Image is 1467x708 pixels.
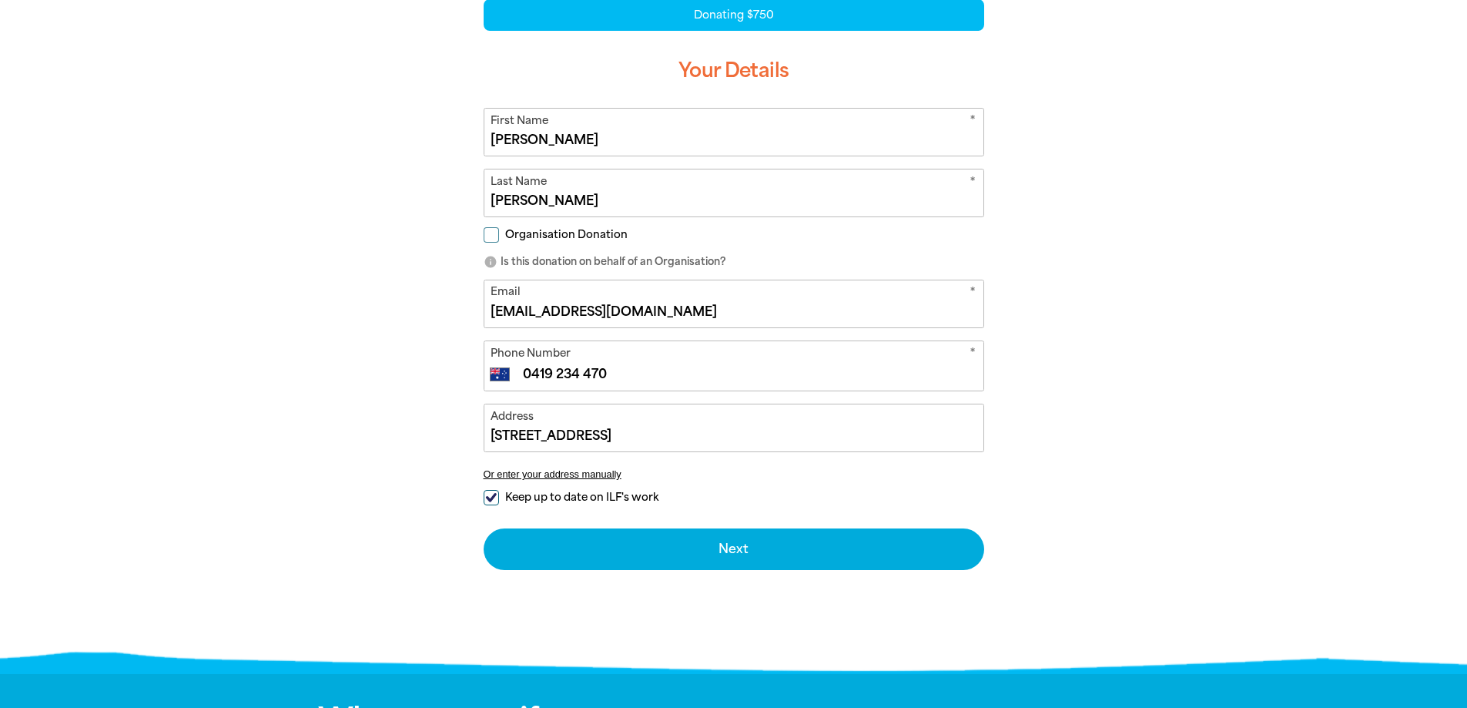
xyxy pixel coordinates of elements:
[484,528,984,570] button: Next
[484,490,499,505] input: Keep up to date on ILF's work
[484,255,497,269] i: info
[484,227,499,243] input: Organisation Donation
[484,254,984,270] p: Is this donation on behalf of an Organisation?
[505,227,628,242] span: Organisation Donation
[970,345,976,364] i: Required
[484,468,984,480] button: Or enter your address manually
[505,490,658,505] span: Keep up to date on ILF's work
[484,46,984,96] h3: Your Details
